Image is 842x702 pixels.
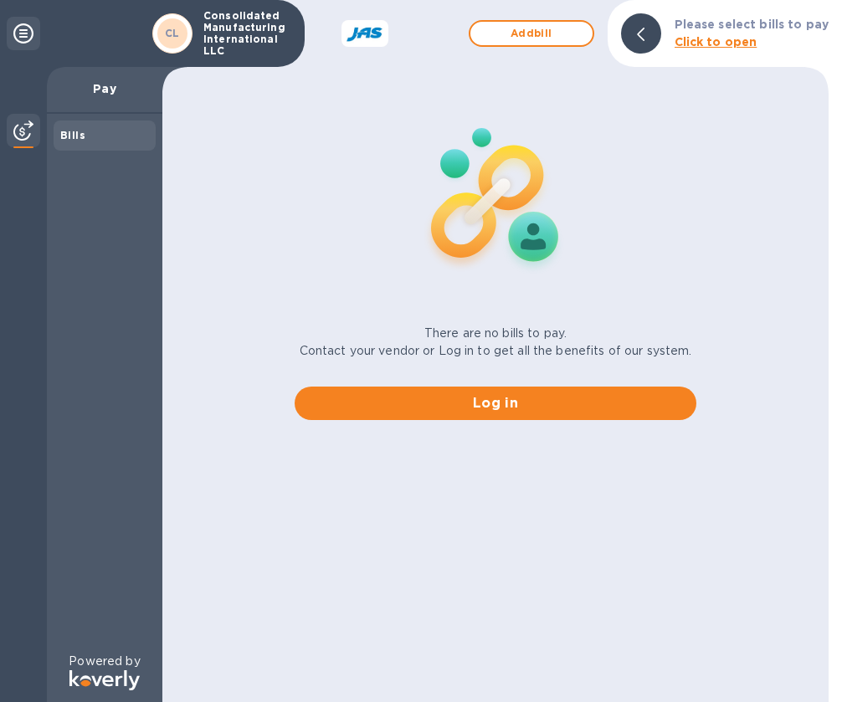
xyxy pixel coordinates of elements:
[308,393,683,413] span: Log in
[60,129,85,141] b: Bills
[295,387,696,420] button: Log in
[300,325,692,360] p: There are no bills to pay. Contact your vendor or Log in to get all the benefits of our system.
[60,80,149,97] p: Pay
[203,10,287,57] p: Consolidated Manufacturing International LLC
[675,18,829,31] b: Please select bills to pay
[165,27,180,39] b: CL
[675,35,757,49] b: Click to open
[69,653,140,670] p: Powered by
[484,23,579,44] span: Add bill
[469,20,594,47] button: Addbill
[69,670,140,690] img: Logo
